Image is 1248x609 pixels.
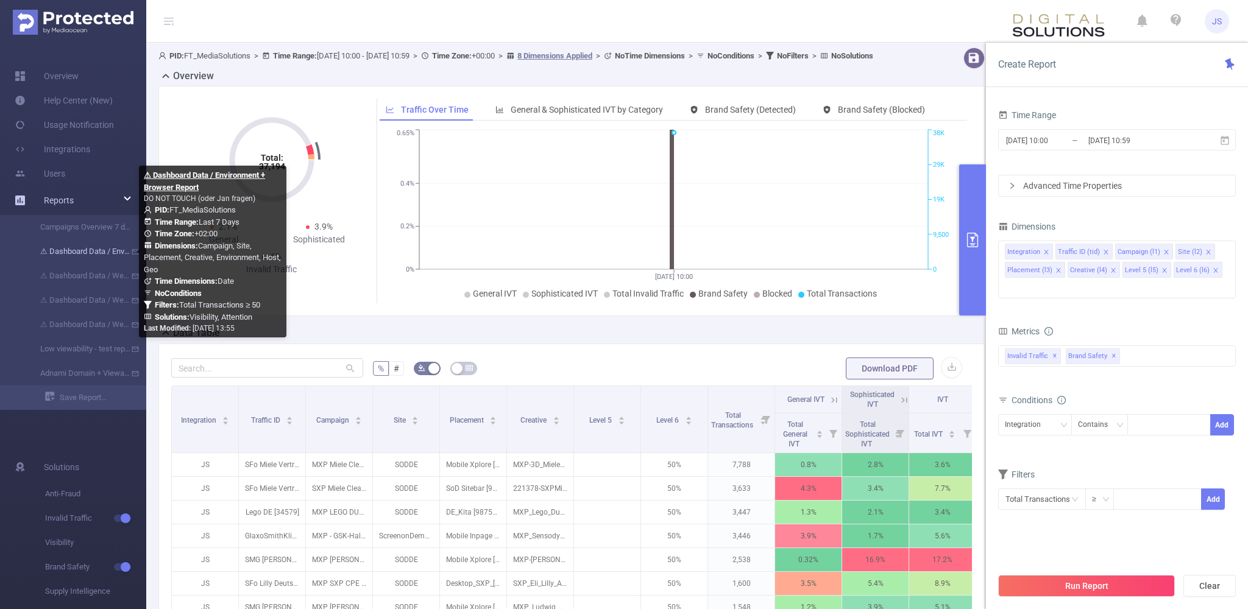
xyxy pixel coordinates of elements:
div: Placement (l3) [1007,262,1052,278]
a: Reports [44,188,74,213]
div: Campaign (l1) [1118,244,1160,260]
b: Time Zone: [155,229,194,238]
i: icon: caret-up [286,415,293,418]
p: 50% [641,501,707,524]
tspan: 0.2% [400,223,414,231]
p: Mobile Xplore [[PHONE_NUMBER]] [440,453,506,476]
span: Invalid Traffic [1005,348,1061,364]
i: icon: caret-up [685,415,692,418]
p: 2,538 [708,548,775,571]
p: SFo Miele Vertriebsgesellschaft Deutschland KG [35495] [239,477,305,500]
b: Solutions : [155,312,190,322]
span: # [394,364,399,373]
i: icon: table [466,364,473,371]
i: icon: close [1161,267,1168,275]
p: SMG [PERSON_NAME] GmbH [35180] [239,548,305,571]
b: Time Zone: [432,51,472,60]
span: Supply Intelligence [45,579,146,604]
b: Filters : [155,300,179,309]
b: Last Modified: [144,324,191,333]
i: icon: caret-up [949,429,955,432]
span: Dimensions [998,222,1055,231]
p: 5.6% [909,524,976,547]
i: icon: caret-down [222,420,229,423]
b: PID: [169,51,184,60]
p: SODDE [373,453,439,476]
b: PID: [155,205,169,214]
span: IVT [937,395,948,404]
span: Total Transactions ≥ 50 [155,300,260,309]
p: JS [172,477,238,500]
tspan: 0.4% [400,180,414,188]
p: JS [172,524,238,547]
button: Add [1201,488,1225,510]
i: icon: caret-down [685,420,692,423]
p: SODDE [373,501,439,524]
b: No Conditions [155,289,202,298]
b: Time Range: [155,217,199,227]
p: 17.2% [909,548,976,571]
p: 221378-SXPMieleCleaningQ22025.zip [5498166] [507,477,573,500]
span: Campaign [316,416,351,424]
p: 3.5% [775,572,842,595]
input: End date [1087,132,1186,149]
div: Sort [411,415,419,422]
i: icon: close [1110,267,1116,275]
span: Site [394,416,408,424]
p: 0.8% [775,453,842,476]
i: icon: caret-down [286,420,293,423]
span: > [409,51,421,60]
div: Sort [618,415,625,422]
span: Brand Safety [45,555,146,579]
div: icon: rightAdvanced Time Properties [999,175,1235,196]
b: ⚠ Dashboard Data / Environment + Browser Report [144,171,265,192]
p: 3.4% [909,501,976,524]
span: Brand Safety [698,289,748,298]
p: 3,633 [708,477,775,500]
i: icon: caret-up [553,415,559,418]
a: ⚠ Dashboard Data / Environment + Browser Report [24,239,132,264]
i: icon: caret-down [949,433,955,437]
div: Traffic ID (tid) [1058,244,1100,260]
span: Time Range [998,110,1056,120]
div: Sort [553,415,560,422]
i: icon: caret-down [817,433,823,437]
i: icon: caret-up [412,415,419,418]
span: Level 6 [656,416,681,424]
i: icon: user [158,52,169,60]
p: SXP Miele Cleaning Precision [DATE]-[DATE] [284049] [306,477,372,500]
div: Sophisticated [272,233,367,246]
b: Time Range: [273,51,317,60]
p: 3.4% [842,477,909,500]
span: Anti-Fraud [45,482,146,506]
tspan: 0% [406,266,414,273]
li: Level 5 (l5) [1122,262,1171,278]
p: SFo Lilly Deutschland GmbH [34091] [239,572,305,595]
p: 3.6% [909,453,976,476]
p: 50% [641,477,707,500]
span: > [809,51,820,60]
span: Total Transactions [807,289,877,298]
span: Brand Safety (Detected) [705,105,796,114]
p: 7.7% [909,477,976,500]
p: 4.3% [775,477,842,500]
span: Campaign, Site, Placement, Creative, Environment, Host, Geo [144,241,281,274]
p: 3.9% [775,524,842,547]
button: Add [1210,414,1234,435]
i: icon: caret-up [490,415,497,418]
i: icon: caret-up [222,415,229,418]
span: % [378,364,384,373]
span: Brand Safety [1066,348,1120,364]
a: ⚠ Dashboard Data / Weekly catch-up - [DATE] [24,288,132,312]
li: Creative (l4) [1068,262,1120,278]
p: MXP Miele Cleaning Precision [DATE]-[DATE] [284045] [306,453,372,476]
span: 3.9% [314,222,333,231]
span: ✕ [1111,349,1116,364]
p: SODDE [373,477,439,500]
tspan: Total: [260,153,283,163]
a: Help Center (New) [15,88,113,113]
p: MXP-[PERSON_NAME]-Kakao-Q3-2025.zip [5541862] [507,548,573,571]
input: Search... [171,358,363,378]
span: FT_MediaSolutions [DATE] 10:00 - [DATE] 10:59 +00:00 [158,51,873,60]
i: icon: down [1060,421,1068,430]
